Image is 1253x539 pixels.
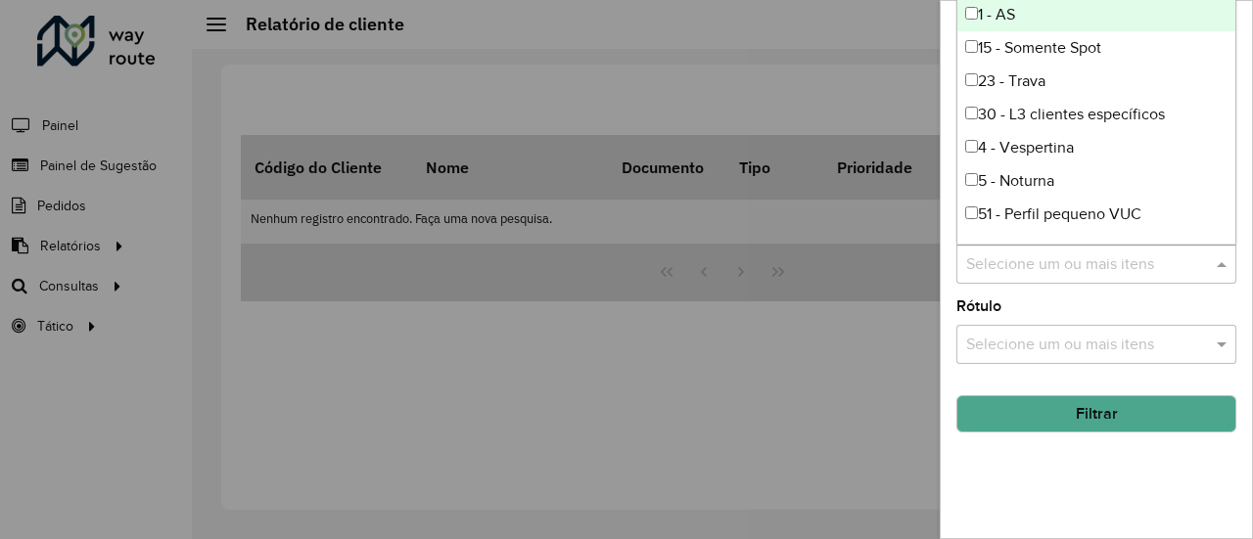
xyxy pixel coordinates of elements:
div: 30 - L3 clientes específicos [957,98,1236,131]
div: 5 - Noturna [957,164,1236,198]
button: Filtrar [956,395,1236,432]
div: 4 - Vespertina [957,131,1236,164]
div: 7 - SUB [957,231,1236,264]
div: 23 - Trava [957,65,1236,98]
div: 51 - Perfil pequeno VUC [957,198,1236,231]
div: 15 - Somente Spot [957,31,1236,65]
label: Rótulo [956,294,1001,318]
